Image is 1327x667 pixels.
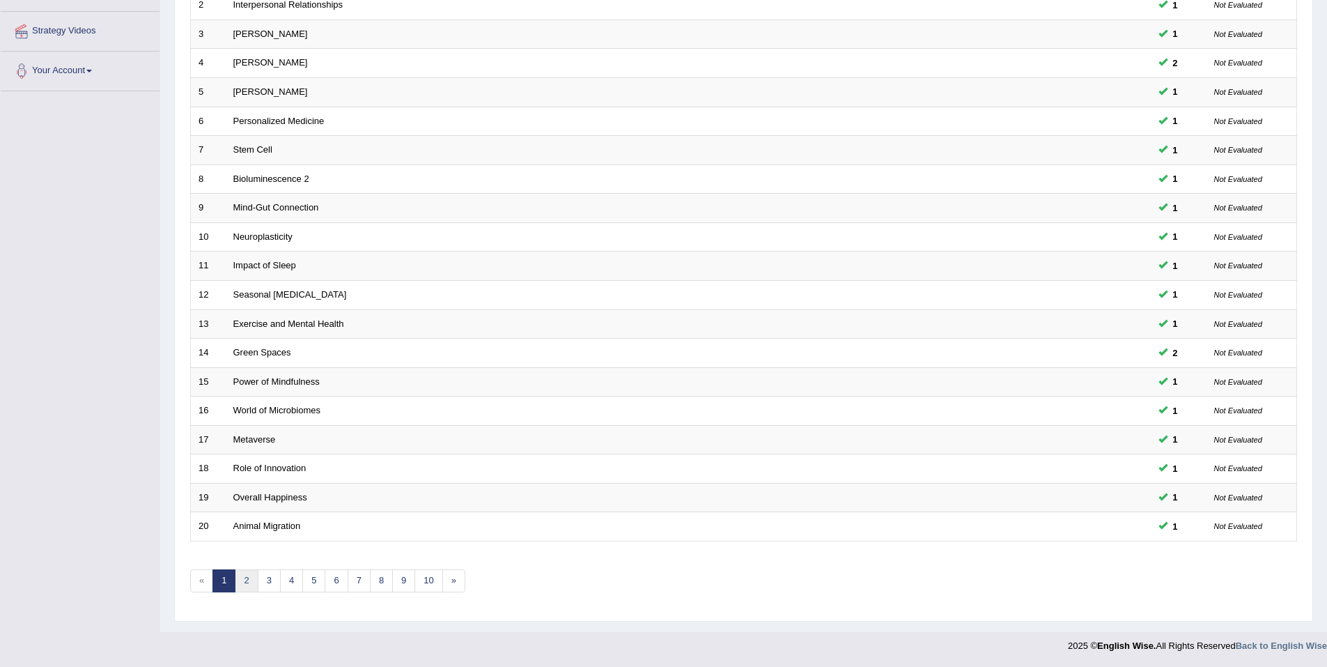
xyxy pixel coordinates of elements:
[191,280,226,309] td: 12
[191,78,226,107] td: 5
[233,434,276,445] a: Metaverse
[235,569,258,592] a: 2
[191,222,226,252] td: 10
[414,569,442,592] a: 10
[258,569,281,592] a: 3
[1214,175,1262,183] small: Not Evaluated
[1167,287,1184,302] span: You can still take this question
[233,174,309,184] a: Bioluminescence 2
[1214,406,1262,415] small: Not Evaluated
[191,136,226,165] td: 7
[191,194,226,223] td: 9
[325,569,348,592] a: 6
[1214,233,1262,241] small: Not Evaluated
[442,569,465,592] a: »
[1167,26,1184,41] span: You can still take this question
[1214,522,1262,530] small: Not Evaluated
[191,309,226,339] td: 13
[233,116,325,126] a: Personalized Medicine
[191,483,226,512] td: 19
[1167,201,1184,215] span: You can still take this question
[1214,464,1262,473] small: Not Evaluated
[1167,316,1184,331] span: You can still take this question
[1214,348,1262,357] small: Not Evaluated
[191,164,226,194] td: 8
[233,86,308,97] a: [PERSON_NAME]
[233,289,347,300] a: Seasonal [MEDICAL_DATA]
[191,49,226,78] td: 4
[1167,404,1184,418] span: You can still take this question
[191,252,226,281] td: 11
[190,569,213,592] span: «
[1068,632,1327,652] div: 2025 © All Rights Reserved
[233,144,272,155] a: Stem Cell
[233,521,301,531] a: Animal Migration
[392,569,415,592] a: 9
[212,569,235,592] a: 1
[191,454,226,484] td: 18
[1167,519,1184,534] span: You can still take this question
[1214,493,1262,502] small: Not Evaluated
[233,319,344,329] a: Exercise and Mental Health
[191,20,226,49] td: 3
[233,202,319,213] a: Mind-Gut Connection
[233,57,308,68] a: [PERSON_NAME]
[233,492,307,503] a: Overall Happiness
[191,512,226,542] td: 20
[1167,490,1184,505] span: You can still take this question
[1167,432,1184,447] span: You can still take this question
[1214,320,1262,328] small: Not Evaluated
[191,107,226,136] td: 6
[1167,143,1184,158] span: You can still take this question
[191,367,226,397] td: 15
[233,29,308,39] a: [PERSON_NAME]
[191,425,226,454] td: 17
[1236,641,1327,651] a: Back to English Wise
[348,569,371,592] a: 7
[280,569,303,592] a: 4
[1167,84,1184,99] span: You can still take this question
[233,260,296,270] a: Impact of Sleep
[1,52,160,86] a: Your Account
[1214,117,1262,125] small: Not Evaluated
[302,569,325,592] a: 5
[1167,56,1184,70] span: You can still take this question
[1214,88,1262,96] small: Not Evaluated
[1214,378,1262,386] small: Not Evaluated
[1167,171,1184,186] span: You can still take this question
[233,231,293,242] a: Neuroplasticity
[191,339,226,368] td: 14
[233,376,320,387] a: Power of Mindfulness
[1167,114,1184,128] span: You can still take this question
[1214,291,1262,299] small: Not Evaluated
[1214,204,1262,212] small: Not Evaluated
[370,569,393,592] a: 8
[1167,229,1184,244] span: You can still take this question
[233,405,320,415] a: World of Microbiomes
[1214,261,1262,270] small: Not Evaluated
[1214,146,1262,154] small: Not Evaluated
[1,12,160,47] a: Strategy Videos
[1214,30,1262,38] small: Not Evaluated
[1214,436,1262,444] small: Not Evaluated
[1214,1,1262,9] small: Not Evaluated
[1167,374,1184,389] span: You can still take this question
[1167,259,1184,273] span: You can still take this question
[1097,641,1156,651] strong: English Wise.
[1214,59,1262,67] small: Not Evaluated
[233,347,291,358] a: Green Spaces
[191,397,226,426] td: 16
[1167,461,1184,476] span: You can still take this question
[233,463,306,473] a: Role of Innovation
[1167,346,1184,360] span: You can still take this question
